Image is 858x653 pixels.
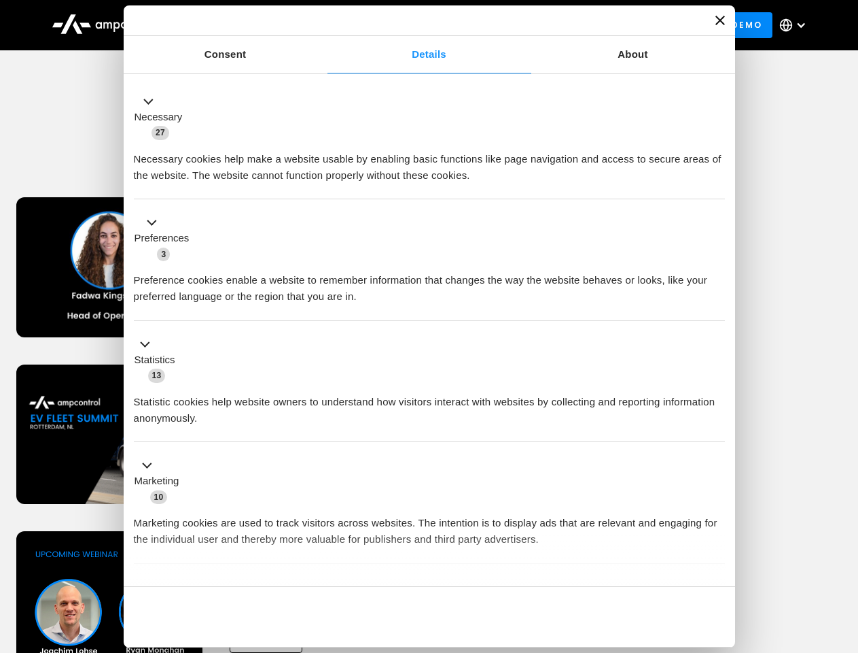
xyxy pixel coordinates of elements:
div: Preference cookies enable a website to remember information that changes the way the website beha... [134,262,725,305]
div: Statistic cookies help website owners to understand how visitors interact with websites by collec... [134,384,725,426]
div: Marketing cookies are used to track visitors across websites. The intention is to display ads tha... [134,505,725,548]
button: Close banner [715,16,725,25]
button: Okay [529,597,724,637]
h1: Upcoming Webinars [16,137,842,170]
a: About [531,36,735,73]
label: Statistics [135,352,175,368]
a: Details [327,36,531,73]
span: 27 [151,126,169,139]
span: 10 [150,490,168,504]
div: Necessary cookies help make a website usable by enabling basic functions like page navigation and... [134,141,725,184]
label: Necessary [135,110,183,125]
button: Statistics (13) [134,336,183,384]
button: Necessary (27) [134,93,191,141]
span: 2 [224,581,237,595]
button: Preferences (3) [134,215,198,263]
span: 13 [148,369,166,382]
span: 3 [157,248,170,261]
label: Preferences [135,231,190,246]
label: Marketing [135,473,179,489]
a: Consent [124,36,327,73]
button: Marketing (10) [134,458,187,505]
button: Unclassified (2) [134,579,245,596]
